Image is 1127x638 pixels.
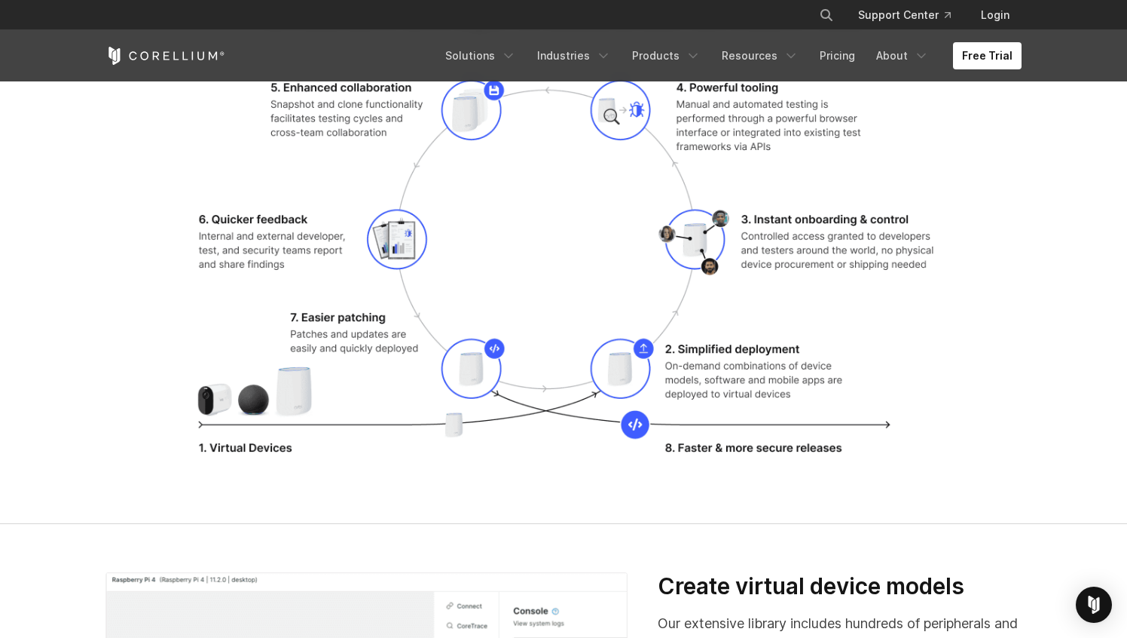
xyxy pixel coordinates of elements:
a: Industries [528,42,620,69]
a: Support Center [846,2,963,29]
a: Free Trial [953,42,1022,69]
a: Corellium Home [105,47,225,65]
a: Solutions [436,42,525,69]
img: Diagram showing virtual device testing lifecycle from deployment and collaboration to faster mobi... [185,73,943,475]
div: Navigation Menu [436,42,1022,69]
a: About [867,42,938,69]
a: Resources [713,42,808,69]
button: Search [813,2,840,29]
a: Products [623,42,710,69]
a: Login [969,2,1022,29]
a: Pricing [811,42,864,69]
div: Navigation Menu [801,2,1022,29]
h3: Create virtual device models [658,572,1022,601]
div: Open Intercom Messenger [1076,587,1112,623]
